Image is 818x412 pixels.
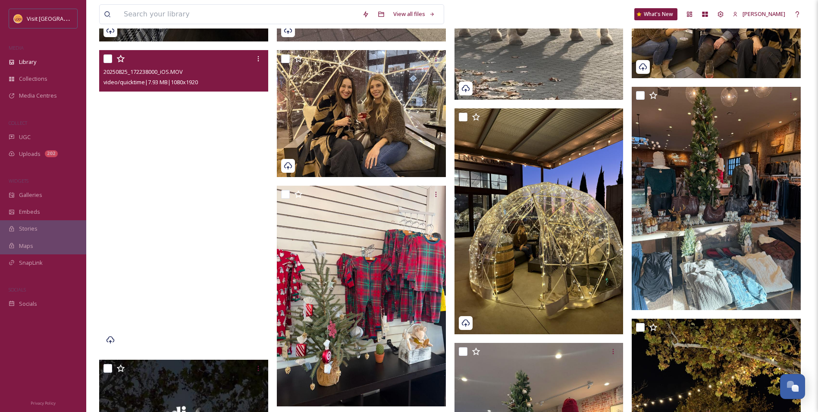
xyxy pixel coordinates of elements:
img: Lodi Holidays (3).jpg [632,87,801,310]
button: Open Chat [780,374,805,399]
span: UGC [19,133,31,141]
img: Lodi Holidays (5).jpg [277,186,446,406]
span: Library [19,58,36,66]
span: Uploads [19,150,41,158]
a: Privacy Policy [31,397,56,408]
span: Maps [19,242,33,250]
img: Square%20Social%20Visit%20Lodi.png [14,14,22,23]
a: View all files [389,6,439,22]
span: SOCIALS [9,286,26,293]
span: [PERSON_NAME] [743,10,785,18]
input: Search your library [119,5,358,24]
span: SnapLink [19,259,43,267]
span: Collections [19,75,47,83]
a: What's New [634,8,677,20]
img: 20250110_020204099_iOS.jpg [277,50,446,177]
span: Socials [19,300,37,308]
span: Privacy Policy [31,400,56,406]
div: 202 [45,150,58,157]
span: Galleries [19,191,42,199]
img: 20250110_013220553_iOS.jpg [454,108,624,334]
span: Embeds [19,208,40,216]
span: Media Centres [19,92,57,100]
span: Stories [19,225,38,233]
span: 20250825_172238000_iOS.MOV [103,68,183,76]
span: MEDIA [9,44,24,51]
video: 20250825_172238000_iOS.MOV [99,50,268,351]
span: Visit [GEOGRAPHIC_DATA] [27,14,94,22]
span: COLLECT [9,120,27,126]
span: WIDGETS [9,177,28,184]
span: video/quicktime | 7.93 MB | 1080 x 1920 [103,78,198,86]
a: [PERSON_NAME] [728,6,790,22]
